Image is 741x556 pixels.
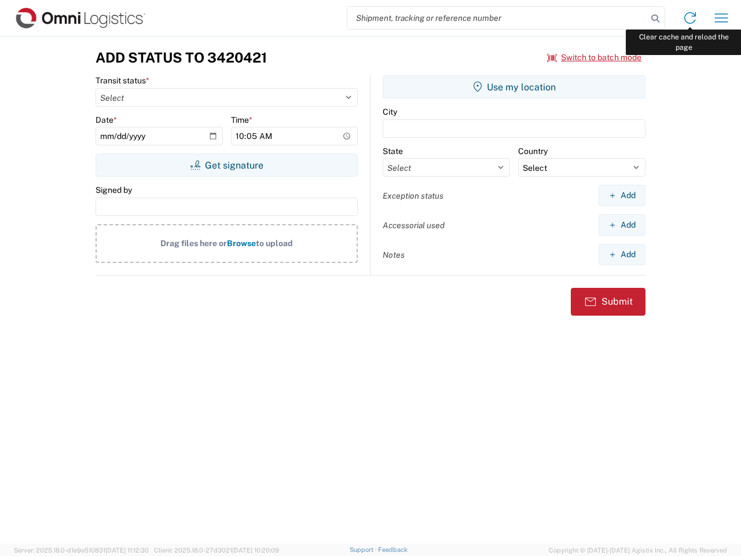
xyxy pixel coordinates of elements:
button: Add [599,185,645,206]
a: Support [350,546,379,553]
span: Drag files here or [160,239,227,248]
button: Get signature [96,153,358,177]
label: Country [518,146,548,156]
span: Browse [227,239,256,248]
span: to upload [256,239,293,248]
label: Date [96,115,117,125]
label: State [383,146,403,156]
label: Transit status [96,75,149,86]
label: Signed by [96,185,132,195]
a: Feedback [378,546,408,553]
span: [DATE] 10:20:09 [232,547,279,554]
span: [DATE] 11:12:30 [105,547,149,554]
h3: Add Status to 3420421 [96,49,267,66]
span: Server: 2025.18.0-d1e9a510831 [14,547,149,554]
button: Submit [571,288,645,316]
label: Time [231,115,252,125]
button: Add [599,214,645,236]
span: Copyright © [DATE]-[DATE] Agistix Inc., All Rights Reserved [549,545,727,555]
button: Use my location [383,75,645,98]
span: Client: 2025.18.0-27d3021 [154,547,279,554]
button: Add [599,244,645,265]
label: Accessorial used [383,220,445,231]
label: Notes [383,250,405,260]
button: Switch to batch mode [547,48,641,67]
label: Exception status [383,191,443,201]
input: Shipment, tracking or reference number [347,7,647,29]
label: City [383,107,397,117]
